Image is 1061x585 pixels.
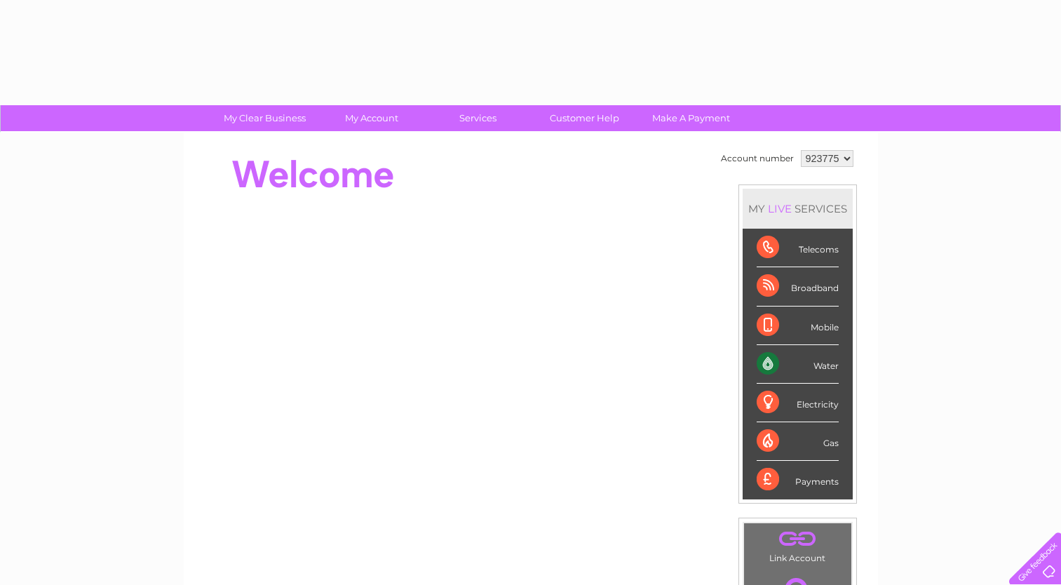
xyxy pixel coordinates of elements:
div: Mobile [757,307,839,345]
div: Gas [757,422,839,461]
div: Payments [757,461,839,499]
a: Services [420,105,536,131]
div: MY SERVICES [743,189,853,229]
td: Account number [717,147,797,170]
div: Broadband [757,267,839,306]
div: Electricity [757,384,839,422]
a: Customer Help [527,105,642,131]
a: My Account [313,105,429,131]
td: Link Account [743,523,852,567]
div: LIVE [765,202,795,215]
a: . [748,527,848,551]
a: Make A Payment [633,105,749,131]
div: Telecoms [757,229,839,267]
div: Water [757,345,839,384]
a: My Clear Business [207,105,323,131]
